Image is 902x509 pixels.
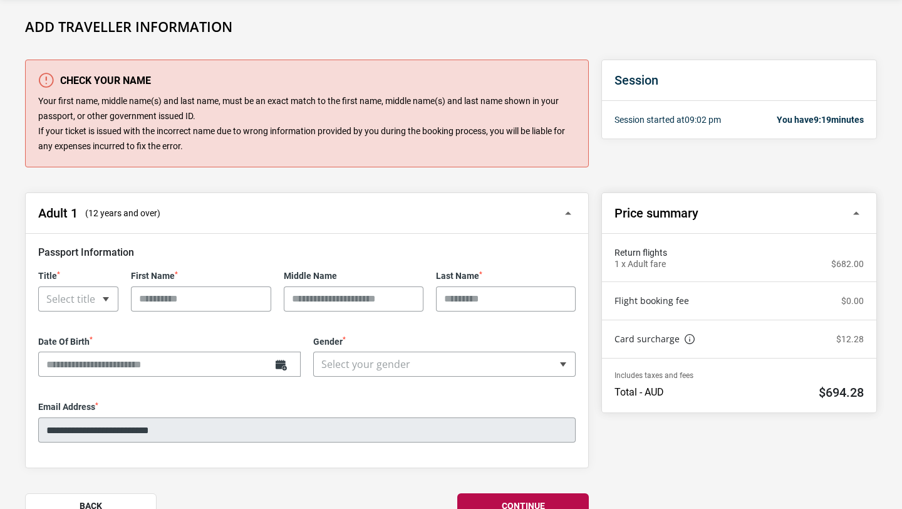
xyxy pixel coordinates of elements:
p: Session started at [614,113,721,126]
button: Price summary [602,193,876,234]
p: You have minutes [777,113,864,126]
h3: Check your name [38,73,576,88]
span: Select title [39,287,118,312]
h2: Session [614,73,864,88]
a: Card surcharge [614,333,695,345]
label: Email Address [38,402,576,412]
p: Includes taxes and fees [614,371,864,380]
h2: Price summary [614,206,698,221]
h2: Adult 1 [38,206,78,221]
p: $682.00 [831,259,864,270]
p: Your first name, middle name(s) and last name, must be an exact match to the first name, middle n... [38,94,576,154]
a: Flight booking fee [614,295,689,307]
label: Gender [313,337,576,347]
span: Select title [38,286,118,312]
span: (12 years and over) [85,207,160,219]
label: Title [38,271,118,281]
label: Date Of Birth [38,337,301,347]
h2: $694.28 [819,385,864,400]
p: $12.28 [836,334,864,345]
label: Last Name [436,271,576,281]
span: Select your gender [313,352,576,377]
label: Middle Name [284,271,423,281]
p: $0.00 [841,296,864,307]
h3: Passport Information [38,246,576,258]
span: Select your gender [314,352,575,377]
span: Select your gender [321,357,410,371]
span: 9:19 [814,115,831,125]
span: 09:02 pm [685,115,721,125]
span: Return flights [614,246,864,259]
p: 1 x Adult fare [614,259,666,270]
label: First Name [131,271,271,281]
button: Adult 1 (12 years and over) [26,193,588,234]
p: Total - AUD [614,386,664,399]
span: Select title [46,292,95,306]
h1: Add Traveller Information [25,18,877,34]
